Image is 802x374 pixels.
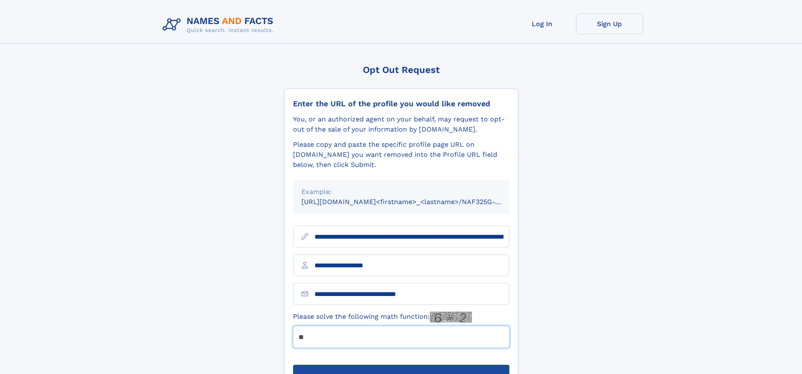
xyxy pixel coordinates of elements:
[576,13,643,34] a: Sign Up
[159,13,280,36] img: Logo Names and Facts
[509,13,576,34] a: Log In
[301,187,501,197] div: Example:
[301,198,525,206] small: [URL][DOMAIN_NAME]<firstname>_<lastname>/NAF325G-xxxxxxxx
[293,312,472,323] label: Please solve the following math function:
[293,99,509,108] div: Enter the URL of the profile you would like removed
[284,65,518,75] div: Opt Out Request
[293,140,509,170] div: Please copy and paste the specific profile page URL on [DOMAIN_NAME] you want removed into the Pr...
[293,114,509,135] div: You, or an authorized agent on your behalf, may request to opt-out of the sale of your informatio...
